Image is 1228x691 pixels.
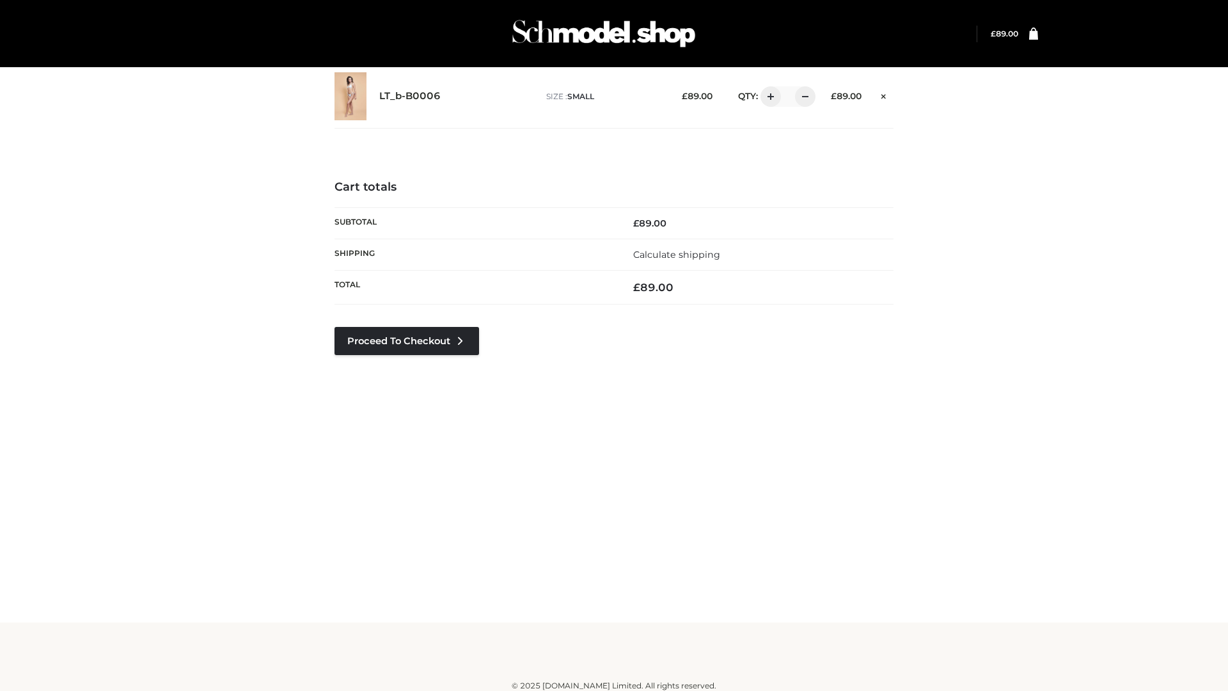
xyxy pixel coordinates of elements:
img: LT_b-B0006 - SMALL [335,72,366,120]
bdi: 89.00 [682,91,712,101]
span: SMALL [567,91,594,101]
p: size : [546,91,662,102]
a: Remove this item [874,86,893,103]
a: Calculate shipping [633,249,720,260]
bdi: 89.00 [633,218,666,229]
bdi: 89.00 [633,281,673,294]
span: £ [991,29,996,38]
a: £89.00 [991,29,1018,38]
span: £ [633,218,639,229]
th: Shipping [335,239,614,270]
div: QTY: [725,86,811,107]
span: £ [633,281,640,294]
a: LT_b-B0006 [379,90,441,102]
th: Subtotal [335,207,614,239]
span: £ [682,91,688,101]
span: £ [831,91,837,101]
th: Total [335,271,614,305]
bdi: 89.00 [831,91,862,101]
a: Proceed to Checkout [335,327,479,355]
h4: Cart totals [335,180,893,195]
bdi: 89.00 [991,29,1018,38]
img: Schmodel Admin 964 [508,8,700,59]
